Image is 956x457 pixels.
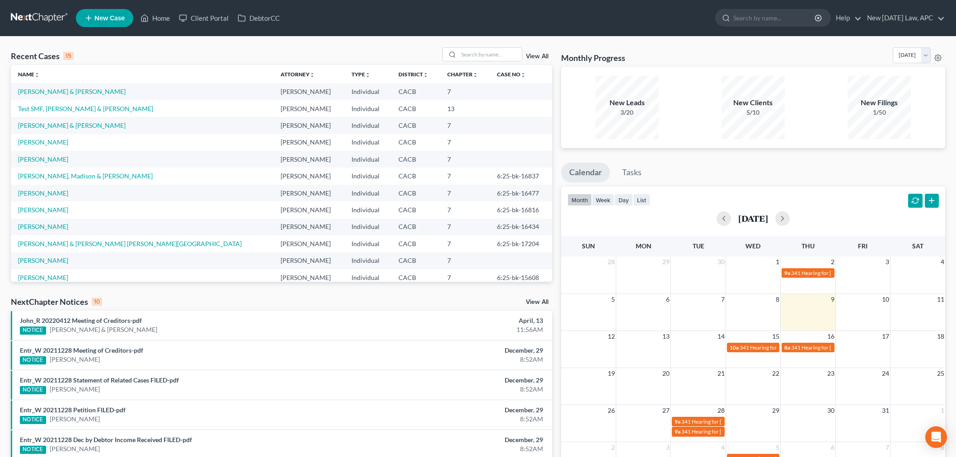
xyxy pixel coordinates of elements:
a: Entr_W 20211228 Meeting of Creditors-pdf [20,346,143,354]
a: Tasks [614,163,650,182]
h2: [DATE] [738,214,768,223]
span: 2 [830,256,835,267]
a: [PERSON_NAME] [18,138,68,146]
span: Thu [801,242,815,250]
span: 23 [826,368,835,379]
td: [PERSON_NAME] [273,83,345,100]
a: [PERSON_NAME] [18,189,68,197]
i: unfold_more [520,72,526,78]
span: 4 [940,256,945,267]
td: Individual [344,100,391,117]
input: Search by name... [459,48,522,61]
a: [PERSON_NAME] & [PERSON_NAME] [PERSON_NAME][GEOGRAPHIC_DATA] [18,240,242,247]
td: 7 [440,117,490,134]
span: 12 [607,331,616,342]
td: 7 [440,219,490,235]
td: Individual [344,185,391,201]
td: 6:25-bk-17204 [490,235,552,252]
a: Entr_W 20211228 Petition FILED-pdf [20,406,126,414]
td: 7 [440,83,490,100]
td: Individual [344,168,391,184]
a: New [DATE] Law, APC [862,10,945,26]
td: [PERSON_NAME] [273,201,345,218]
span: Wed [745,242,760,250]
a: [PERSON_NAME] [50,444,100,453]
div: 11:56AM [375,325,543,334]
td: CACB [391,83,440,100]
div: NOTICE [20,386,46,394]
div: New Filings [848,98,911,108]
span: 9a [675,418,680,425]
button: month [567,194,592,206]
td: CACB [391,219,440,235]
div: 8:52AM [375,444,543,453]
span: Sat [912,242,923,250]
div: New Clients [722,98,785,108]
i: unfold_more [309,72,315,78]
span: Mon [636,242,651,250]
span: 29 [771,405,780,416]
span: 15 [771,331,780,342]
td: Individual [344,219,391,235]
td: Individual [344,134,391,151]
td: 6:25-bk-16434 [490,219,552,235]
div: April, 13 [375,316,543,325]
a: [PERSON_NAME] [18,223,68,230]
span: 31 [881,405,890,416]
td: CACB [391,185,440,201]
td: 7 [440,252,490,269]
span: 5 [610,294,616,305]
td: 13 [440,100,490,117]
a: Entr_W 20211228 Dec by Debtor Income Received FILED-pdf [20,436,192,443]
a: Attorneyunfold_more [281,71,315,78]
a: Calendar [561,163,610,182]
button: day [614,194,633,206]
div: 10 [92,298,102,306]
td: CACB [391,134,440,151]
span: 20 [661,368,670,379]
span: 17 [881,331,890,342]
td: [PERSON_NAME] [273,134,345,151]
a: [PERSON_NAME] & [PERSON_NAME] [18,88,126,95]
td: 7 [440,235,490,252]
a: Client Portal [174,10,233,26]
span: 4 [720,442,726,453]
td: 7 [440,269,490,286]
span: 1 [775,256,780,267]
a: DebtorCC [233,10,284,26]
td: [PERSON_NAME] [273,185,345,201]
div: NOTICE [20,326,46,335]
td: CACB [391,100,440,117]
span: 26 [607,405,616,416]
button: list [633,194,650,206]
td: 7 [440,168,490,184]
a: [PERSON_NAME] [18,206,68,214]
span: 19 [607,368,616,379]
div: 3/20 [595,108,659,117]
div: Open Intercom Messenger [925,426,947,448]
div: December, 29 [375,435,543,444]
a: [PERSON_NAME] [50,415,100,424]
td: 7 [440,185,490,201]
td: [PERSON_NAME] [273,100,345,117]
a: Home [136,10,174,26]
a: Districtunfold_more [398,71,428,78]
td: Individual [344,83,391,100]
span: 30 [717,256,726,267]
div: 15 [63,52,74,60]
td: Individual [344,151,391,168]
span: 341 Hearing for [PERSON_NAME] [791,270,872,276]
span: 7 [885,442,890,453]
div: December, 29 [375,346,543,355]
a: Nameunfold_more [18,71,40,78]
td: CACB [391,235,440,252]
span: 30 [826,405,835,416]
i: unfold_more [423,72,428,78]
a: Chapterunfold_more [447,71,478,78]
td: [PERSON_NAME] [273,269,345,286]
span: 10 [881,294,890,305]
span: 14 [717,331,726,342]
a: Typeunfold_more [351,71,370,78]
span: 21 [717,368,726,379]
span: 8a [784,344,790,351]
